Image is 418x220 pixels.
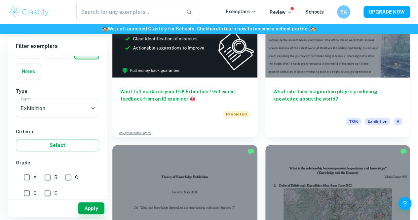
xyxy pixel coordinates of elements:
[76,3,181,21] input: Search for any exemplars...
[8,37,107,56] h6: Filter exemplars
[8,5,50,19] img: Clastify logo
[54,190,57,197] span: E
[75,174,78,181] span: C
[398,197,411,210] button: Help and Feedback
[190,96,195,102] span: 🎯
[247,148,254,155] img: Marked
[365,118,390,125] span: Exhibition
[16,64,41,79] button: Notes
[340,8,348,16] h6: SA
[394,118,402,125] span: A
[119,131,151,135] a: Advertise with Clastify
[226,8,256,15] p: Exemplars
[33,190,37,197] span: D
[33,174,37,181] span: A
[16,128,99,135] h6: Criteria
[346,118,361,125] span: TOK
[16,99,99,117] div: Exhibition
[16,139,99,151] button: Select
[16,159,99,166] h6: Grade
[305,9,324,15] a: Schools
[16,88,99,95] h6: Type
[223,110,249,118] span: Promoted
[120,88,249,103] h6: Want full marks on your TOK Exhibition ? Get expert feedback from an IB examiner!
[337,5,350,19] button: SA
[1,25,417,32] h6: We just launched Clastify for Schools. Click to learn how to become a school partner.
[270,9,292,16] p: Review
[208,26,218,31] a: here
[400,148,407,155] img: Marked
[310,26,316,31] span: 🏫
[102,26,108,31] span: 🏫
[273,88,402,110] h6: What role does imagination play in producing knowledge about the world?
[20,96,30,102] label: Type
[363,6,410,18] button: UPGRADE NOW
[78,202,104,214] button: Apply
[54,174,57,181] span: B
